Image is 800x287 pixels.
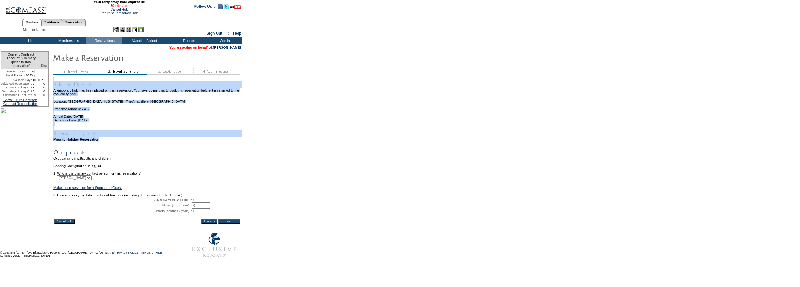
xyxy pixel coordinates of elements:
[206,37,242,44] td: Admin
[53,208,192,214] td: Infants (less than 2 years): *
[1,78,33,82] td: Available Days:
[53,118,241,122] td: Departure Date: [DATE]
[40,89,48,93] td: 0
[41,19,62,26] a: Residences
[100,68,147,75] img: step2_state2.gif
[207,31,222,36] a: Sign Out
[1,86,33,89] td: Primary Holiday Opt:
[50,37,86,44] td: Memberships
[53,103,241,111] td: Property: Arrabelle - 472
[86,37,122,44] td: Reservations
[49,4,190,7] span: 30 minutes
[227,31,229,36] span: ::
[40,78,48,82] td: 2.00
[122,37,170,44] td: Vacation Collection
[53,51,178,64] img: Make Reservation
[230,5,241,9] img: Subscribe to our YouTube Channel
[53,164,241,168] td: Bedding Configuration: K, Q, D/D
[53,149,241,156] img: subTtlOccupancy.gif
[1,52,40,69] td: Current Contract Account Summary (prior to this reservation)
[1,69,40,73] td: [DATE]
[53,81,241,88] img: subTtlSelectedDates.gif
[169,46,241,49] span: You are acting on behalf of:
[53,130,241,137] img: subTtlResType.gif
[53,168,241,175] td: 1. Who is the primary contact person for this reservation?
[23,27,47,32] div: Member Name:
[233,31,241,36] a: Help
[141,251,162,254] a: TERMS OF USE
[40,86,48,89] td: 0
[6,70,25,73] span: Renewal Date:
[224,4,229,9] img: Follow us on Twitter
[5,1,46,14] img: Compass Home
[201,219,217,224] input: Previous
[126,27,131,32] img: Impersonate
[33,89,40,93] td: 0
[224,6,229,10] a: Follow us on Twitter
[1,73,40,78] td: Platinum 60 Day
[53,156,241,160] td: Occupancy Limit: adults and children.
[53,203,192,208] td: Children (2 - 17 years): *
[40,82,48,86] td: 0
[115,251,138,254] a: PRIVACY POLICY
[33,93,40,97] td: 99
[62,19,86,26] a: Reservations
[213,46,241,49] a: [PERSON_NAME]
[194,4,217,11] td: Follow Us ::
[186,229,242,260] img: Exclusive Resorts
[40,93,48,97] td: 0
[1,108,6,113] img: Shot-16-047.jpg
[22,19,42,26] a: Members
[3,102,38,106] a: Contract Reconciliation
[1,82,33,86] td: Advanced Reservations:
[53,111,241,118] td: Arrival Date: [DATE]
[132,27,137,32] img: Reservations
[138,27,144,32] img: b_calculator.gif
[33,78,40,82] td: 10.00
[54,219,75,224] input: Cancel Hold
[120,27,125,32] img: View
[3,98,37,102] a: Show Future Contracts
[218,219,240,224] input: Next
[147,68,193,75] img: step3_state1.gif
[53,193,241,197] td: 2. Please specify the total number of travelers (including the person identified above)
[33,82,40,86] td: 2
[170,37,206,44] td: Reports
[110,7,128,11] a: Cancel Hold
[6,73,14,77] span: Level:
[218,4,223,9] img: Become our fan on Facebook
[193,68,240,75] img: step4_state1.gif
[53,197,192,203] td: Adults (18 years and older): *
[53,96,241,103] td: Location: [GEOGRAPHIC_DATA], [US_STATE] - The Arrabelle at [GEOGRAPHIC_DATA]
[230,6,241,10] a: Subscribe to our YouTube Channel
[33,86,40,89] td: 1
[53,68,100,75] img: step1_state3.gif
[41,64,48,67] span: Disc.
[1,93,33,97] td: Sponsored Guest Res:
[113,27,119,32] img: b_edit.gif
[53,88,241,96] td: A temporary hold has been placed on this reservation. You have 30 minutes to book this reservatio...
[53,186,122,190] a: Make this reservation for a Sponsored Guest
[80,156,82,160] span: 8
[53,137,241,141] td: Priority Holiday Reservation
[101,11,139,15] a: Return to Temporary Hold
[14,37,50,44] td: Home
[1,89,33,93] td: Secondary Holiday Opt:
[218,6,223,10] a: Become our fan on Facebook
